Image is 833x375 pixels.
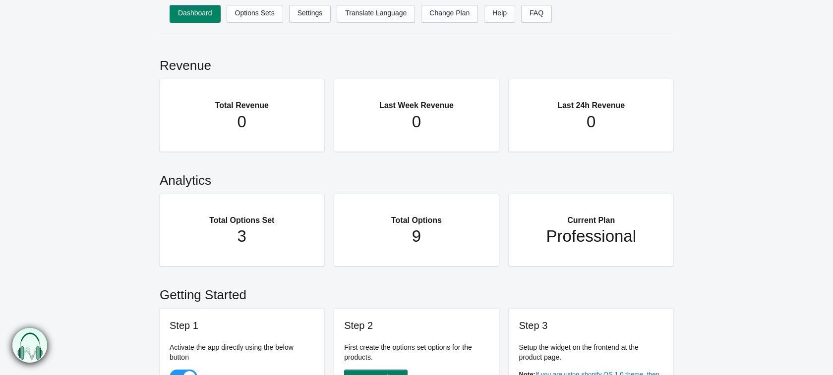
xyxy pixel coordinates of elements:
[519,319,663,332] h3: Step 3
[170,5,221,23] a: Dashboard
[354,112,479,132] h1: 0
[521,5,552,23] a: FAQ
[529,89,654,112] h2: Last 24h Revenue
[484,5,515,23] a: Help
[13,328,48,363] img: bxm.png
[344,319,489,332] h3: Step 2
[344,342,489,362] p: First create the options set options for the products.
[170,342,314,362] p: Activate the app directly using the below button
[529,204,654,227] h2: Current Plan
[227,5,283,23] a: Options Sets
[421,5,478,23] a: Change Plan
[529,112,654,132] h1: 0
[337,5,415,23] a: Translate Language
[179,112,304,132] h1: 0
[529,226,654,246] h1: Professional
[160,161,673,194] h2: Analytics
[289,5,331,23] a: Settings
[354,204,479,227] h2: Total Options
[170,319,314,332] h3: Step 1
[179,226,304,246] h1: 3
[179,204,304,227] h2: Total Options Set
[179,89,304,112] h2: Total Revenue
[519,342,663,362] p: Setup the widget on the frontend at the product page.
[354,226,479,246] h1: 9
[354,89,479,112] h2: Last Week Revenue
[160,276,673,309] h2: Getting Started
[160,47,673,79] h2: Revenue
